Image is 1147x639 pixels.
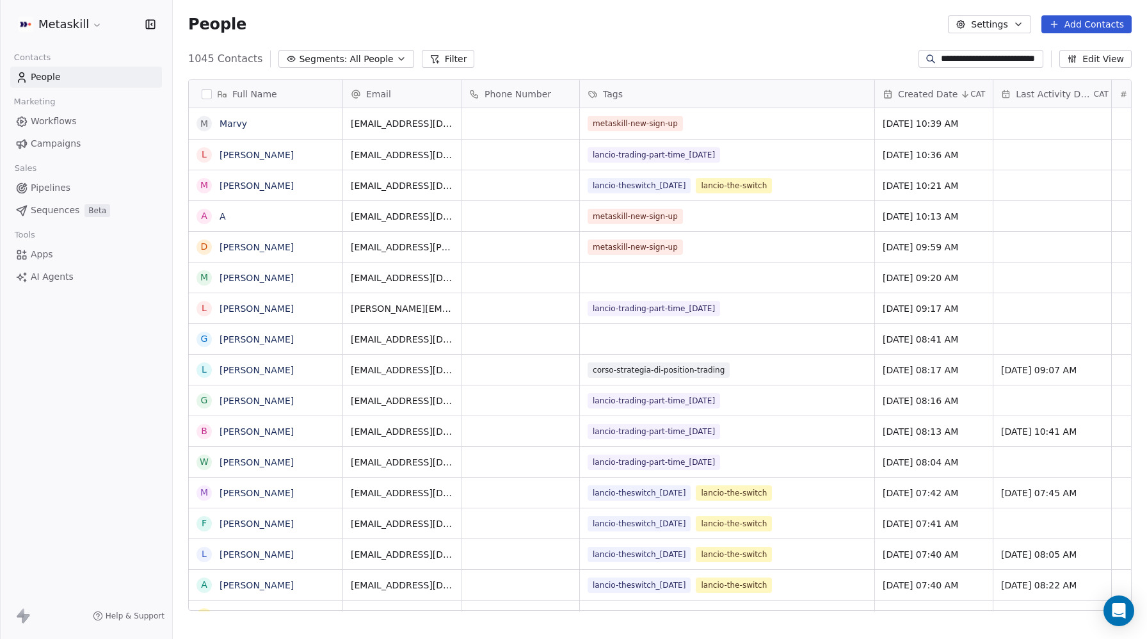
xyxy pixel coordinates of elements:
[1001,364,1103,376] span: [DATE] 09:07 AM
[189,80,342,108] div: Full Name
[220,303,294,314] a: [PERSON_NAME]
[883,364,985,376] span: [DATE] 08:17 AM
[200,179,208,192] div: M
[202,547,207,561] div: L
[201,578,207,592] div: A
[220,457,294,467] a: [PERSON_NAME]
[1001,579,1103,592] span: [DATE] 08:22 AM
[201,240,208,254] div: D
[351,210,453,223] span: [EMAIL_ADDRESS][DOMAIN_NAME]
[1103,595,1134,626] div: Open Intercom Messenger
[351,517,453,530] span: [EMAIL_ADDRESS][DOMAIN_NAME]
[220,611,294,621] a: [PERSON_NAME]
[351,149,453,161] span: [EMAIL_ADDRESS][DOMAIN_NAME]
[588,547,691,562] span: lancio-theswitch_[DATE]
[898,88,958,101] span: Created Date
[200,486,208,499] div: M
[31,70,61,84] span: People
[31,137,81,150] span: Campaigns
[351,271,453,284] span: [EMAIL_ADDRESS][DOMAIN_NAME]
[351,117,453,130] span: [EMAIL_ADDRESS][DOMAIN_NAME]
[220,334,294,344] a: [PERSON_NAME]
[485,88,551,101] span: Phone Number
[202,517,207,530] div: F
[220,488,294,498] a: [PERSON_NAME]
[9,225,40,245] span: Tools
[10,67,162,88] a: People
[351,302,453,315] span: [PERSON_NAME][EMAIL_ADDRESS][DOMAIN_NAME]
[220,396,294,406] a: [PERSON_NAME]
[10,200,162,221] a: SequencesBeta
[993,80,1111,108] div: Last Activity DateCAT
[220,211,226,222] a: A
[696,485,772,501] span: lancio-the-switch
[38,16,89,33] span: Metaskill
[588,485,691,501] span: lancio-theswitch_[DATE]
[588,301,720,316] span: lancio-trading-part-time_[DATE]
[883,487,985,499] span: [DATE] 07:42 AM
[106,611,164,621] span: Help & Support
[588,362,730,378] span: corso-strategia-di-position-trading
[883,610,985,622] span: [DATE] 07:33 AM
[220,118,247,129] a: Marvy
[202,148,207,161] div: L
[948,15,1031,33] button: Settings
[588,578,691,593] span: lancio-theswitch_[DATE]
[883,456,985,469] span: [DATE] 08:04 AM
[1001,425,1103,438] span: [DATE] 10:41 AM
[883,425,985,438] span: [DATE] 08:13 AM
[93,611,164,621] a: Help & Support
[351,241,453,254] span: [EMAIL_ADDRESS][PERSON_NAME][DOMAIN_NAME]
[696,516,772,531] span: lancio-the-switch
[1016,88,1091,101] span: Last Activity Date
[970,89,985,99] span: CAT
[366,88,391,101] span: Email
[351,425,453,438] span: [EMAIL_ADDRESS][DOMAIN_NAME]
[883,179,985,192] span: [DATE] 10:21 AM
[232,88,277,101] span: Full Name
[220,242,294,252] a: [PERSON_NAME]
[603,88,623,101] span: Tags
[220,150,294,160] a: [PERSON_NAME]
[588,178,691,193] span: lancio-theswitch_[DATE]
[351,364,453,376] span: [EMAIL_ADDRESS][DOMAIN_NAME]
[220,519,294,529] a: [PERSON_NAME]
[220,181,294,191] a: [PERSON_NAME]
[31,270,74,284] span: AI Agents
[1001,548,1103,561] span: [DATE] 08:05 AM
[1059,50,1132,68] button: Edit View
[461,80,579,108] div: Phone Number
[351,456,453,469] span: [EMAIL_ADDRESS][DOMAIN_NAME]
[883,241,985,254] span: [DATE] 09:59 AM
[15,13,105,35] button: Metaskill
[883,271,985,284] span: [DATE] 09:20 AM
[31,204,79,217] span: Sequences
[10,266,162,287] a: AI Agents
[883,117,985,130] span: [DATE] 10:39 AM
[220,549,294,560] a: [PERSON_NAME]
[220,273,294,283] a: [PERSON_NAME]
[883,579,985,592] span: [DATE] 07:40 AM
[188,51,262,67] span: 1045 Contacts
[10,133,162,154] a: Campaigns
[351,394,453,407] span: [EMAIL_ADDRESS][DOMAIN_NAME]
[588,516,691,531] span: lancio-theswitch_[DATE]
[189,108,343,611] div: grid
[351,333,453,346] span: [EMAIL_ADDRESS][DOMAIN_NAME]
[220,426,294,437] a: [PERSON_NAME]
[351,548,453,561] span: [EMAIL_ADDRESS][DOMAIN_NAME]
[18,17,33,32] img: AVATAR%20METASKILL%20-%20Colori%20Positivo.png
[588,209,683,224] span: metaskill-new-sign-up
[588,455,720,470] span: lancio-trading-part-time_[DATE]
[422,50,475,68] button: Filter
[696,578,772,593] span: lancio-the-switch
[883,210,985,223] span: [DATE] 10:13 AM
[588,147,720,163] span: lancio-trading-part-time_[DATE]
[580,80,874,108] div: Tags
[883,517,985,530] span: [DATE] 07:41 AM
[201,209,207,223] div: A
[201,332,208,346] div: G
[8,92,61,111] span: Marketing
[1094,89,1109,99] span: CAT
[10,111,162,132] a: Workflows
